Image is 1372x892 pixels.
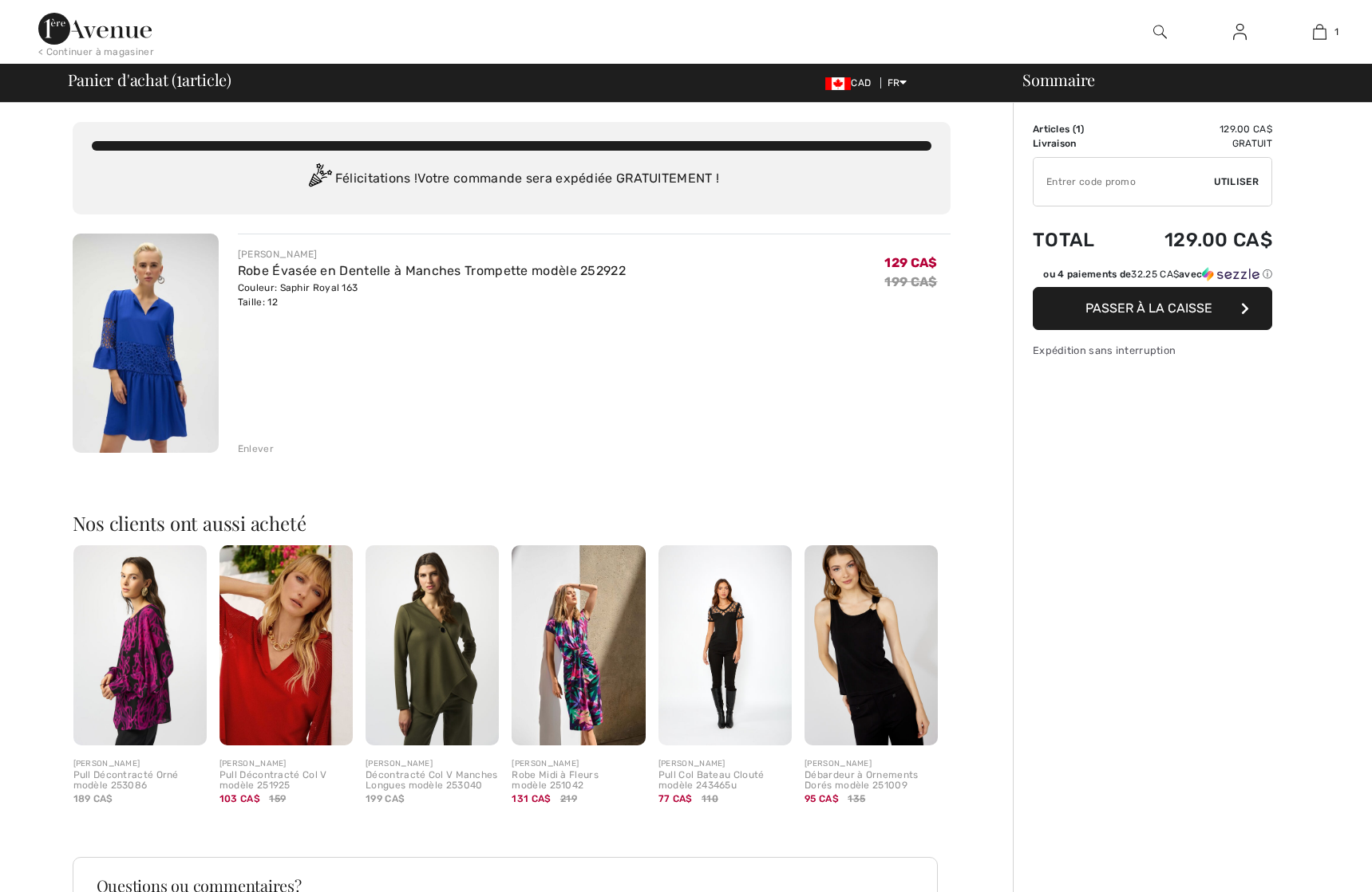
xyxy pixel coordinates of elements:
[884,255,937,270] span: 129 CA$
[658,545,792,745] img: Pull Col Bateau Clouté modèle 243465u
[1033,122,1120,136] td: Articles ( )
[238,281,626,309] div: Couleur: Saphir Royal 163 Taille: 12
[73,545,207,745] img: Pull Décontracté Orné modèle 253086
[1034,158,1214,206] input: Code promo
[512,545,645,745] img: Robe Midi à Fleurs modèle 251042
[1202,267,1259,281] img: Sezzle
[1220,22,1259,42] a: Se connecter
[1003,72,1362,88] div: Sommaire
[73,513,951,532] h2: Nos clients ont aussi acheté
[1033,213,1120,267] td: Total
[512,793,551,804] span: 131 CA$
[1033,287,1272,330] button: Passer à la caisse
[366,770,499,792] div: Décontracté Col V Manches Longues modèle 253040
[805,770,938,792] div: Débardeur à Ornements Dorés modèle 251009
[1043,267,1272,281] div: ou 4 paiements de avec
[560,792,577,806] span: 219
[238,247,626,261] div: [PERSON_NAME]
[658,758,792,770] div: [PERSON_NAME]
[1131,269,1179,280] span: 32.25 CA$
[1033,343,1272,358] div: Expédition sans interruption
[658,793,693,804] span: 77 CA$
[269,792,286,806] span: 159
[238,263,626,278] a: Robe Évasée en Dentelle à Manches Trompette modèle 252922
[1233,22,1247,41] img: Mes infos
[68,72,232,88] span: Panier d'achat ( article)
[238,442,274,456] div: Enlever
[219,770,353,792] div: Pull Décontracté Col V modèle 251925
[1033,136,1120,151] td: Livraison
[825,77,877,88] span: CAD
[303,163,335,195] img: Congratulation2.svg
[366,545,499,745] img: Décontracté Col V Manches Longues modèle 253040
[366,758,499,770] div: [PERSON_NAME]
[38,45,154,59] div: < Continuer à magasiner
[512,758,645,770] div: [PERSON_NAME]
[512,770,645,792] div: Robe Midi à Fleurs modèle 251042
[805,545,938,745] img: Débardeur à Ornements Dorés modèle 251009
[219,758,353,770] div: [PERSON_NAME]
[219,793,260,804] span: 103 CA$
[884,274,937,289] s: 199 CA$
[702,792,718,806] span: 110
[73,758,207,770] div: [PERSON_NAME]
[1334,25,1338,39] span: 1
[658,770,792,792] div: Pull Col Bateau Clouté modèle 243465u
[176,68,182,88] span: 1
[1280,22,1358,41] a: 1
[92,163,931,195] div: Félicitations ! Votre commande sera expédiée GRATUITEMENT !
[219,545,353,745] img: Pull Décontracté Col V modèle 251925
[1120,122,1272,136] td: 129.00 CA$
[1076,124,1081,135] span: 1
[1120,136,1272,151] td: Gratuit
[1033,267,1272,287] div: ou 4 paiements de32.25 CA$avecSezzle Cliquez pour en savoir plus sur Sezzle
[73,793,113,804] span: 189 CA$
[366,793,405,804] span: 199 CA$
[1085,301,1212,316] span: Passer à la caisse
[1153,22,1167,41] img: recherche
[805,793,839,804] span: 95 CA$
[1313,22,1327,41] img: Mon panier
[73,770,207,792] div: Pull Décontracté Orné modèle 253086
[38,13,152,45] img: 1ère Avenue
[805,758,938,770] div: [PERSON_NAME]
[1214,175,1259,189] span: Utiliser
[848,792,865,806] span: 135
[825,77,851,90] img: Canadian Dollar
[1120,213,1272,267] td: 129.00 CA$
[888,77,907,88] span: FR
[73,234,219,453] img: Robe Évasée en Dentelle à Manches Trompette modèle 252922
